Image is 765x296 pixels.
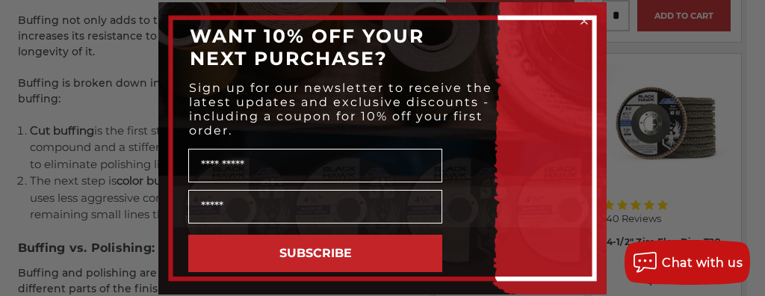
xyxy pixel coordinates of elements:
span: Chat with us [662,256,743,270]
span: WANT 10% OFF YOUR NEXT PURCHASE? [190,25,424,70]
button: SUBSCRIBE [188,235,442,272]
span: Sign up for our newsletter to receive the latest updates and exclusive discounts - including a co... [189,81,492,138]
input: Email [188,190,442,223]
button: Close dialog [577,13,592,28]
button: Chat with us [625,240,750,285]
